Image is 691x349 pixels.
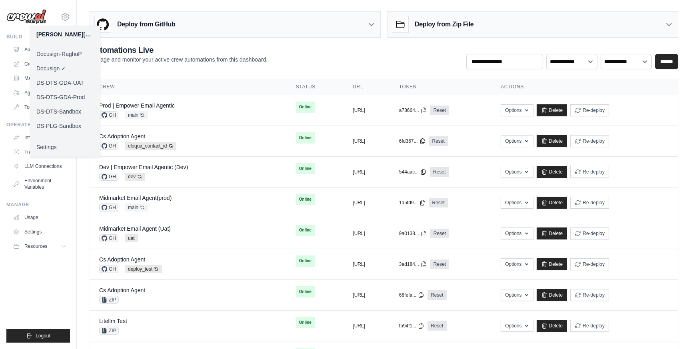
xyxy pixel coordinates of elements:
a: LLM Connections [10,160,70,173]
div: Operate [6,122,70,128]
a: Prod | Empower Email Agentic [99,102,175,109]
button: Resources [10,240,70,253]
span: Online [296,225,315,236]
button: 68fefa... [399,292,424,298]
button: Re-deploy [570,135,609,147]
a: DS-DTS-GDA-UAT [30,76,100,90]
span: main [125,203,148,211]
a: Litellm Test [99,318,127,324]
th: Crew [90,79,286,95]
span: GH [99,111,118,119]
button: Options [501,104,533,116]
button: Options [501,320,533,332]
a: Reset [427,290,446,300]
a: Usage [10,211,70,224]
button: Options [501,258,533,270]
a: Delete [537,135,567,147]
span: Online [296,194,315,205]
a: Delete [537,320,567,332]
a: Marketplace [10,72,70,85]
span: Online [296,163,315,174]
a: Integrations [10,131,70,144]
button: 544aac... [399,169,427,175]
a: Reset [429,198,448,207]
span: deploy_test [125,265,162,273]
span: Online [296,317,315,328]
a: Delete [537,289,567,301]
button: Re-deploy [570,258,609,270]
a: DS-PLG-Sandbox [30,119,100,133]
h2: Automations Live [90,44,268,56]
button: Re-deploy [570,197,609,209]
span: Online [296,286,315,297]
a: Reset [427,321,446,331]
a: Reset [430,229,449,238]
th: Status [286,79,344,95]
a: Settings [10,225,70,238]
a: Environment Variables [10,174,70,193]
a: Delete [537,197,567,209]
a: Reset [430,259,449,269]
div: Manage [6,201,70,208]
span: GH [99,203,118,211]
span: Online [296,132,315,144]
div: [PERSON_NAME][EMAIL_ADDRESS][DOMAIN_NAME] [36,30,94,38]
th: Token [389,79,491,95]
button: 3ad184... [399,261,427,267]
button: 9a0138... [399,230,427,237]
h3: Deploy from Zip File [415,20,473,29]
span: GH [99,265,118,273]
a: DS-DTS-GDA-Prod [30,90,100,104]
a: Delete [537,166,567,178]
a: Delete [537,227,567,239]
img: Logo [6,9,46,24]
span: Online [296,255,315,267]
button: Re-deploy [570,166,609,178]
a: Delete [537,258,567,270]
a: Settings [30,140,100,154]
span: Logout [36,333,50,339]
button: 1a5fd9... [399,199,426,206]
a: Agents [10,86,70,99]
iframe: Chat Widget [651,311,691,349]
a: Dev | Empower Email Agentic (Dev) [99,164,188,170]
button: 6fd367... [399,138,426,144]
a: DS-DTS-Sandbox [30,104,100,119]
button: Options [501,166,533,178]
span: ZIP [99,327,119,335]
a: Midmarket Email Agent(prod) [99,195,172,201]
a: Crew Studio [10,58,70,70]
span: GH [99,142,118,150]
span: GH [99,234,118,242]
p: Manage and monitor your active crew automations from this dashboard. [90,56,268,64]
a: Reset [430,106,449,115]
span: main [125,111,148,119]
button: fb94f1... [399,323,424,329]
span: eloqua_contact_id [125,142,176,150]
a: Cs Adoption Agent [99,256,145,263]
button: Re-deploy [570,227,609,239]
a: Traces [10,146,70,158]
button: Re-deploy [570,289,609,301]
div: Build [6,34,70,40]
img: GitHub Logo [95,16,111,32]
button: Options [501,289,533,301]
a: Docusign ✓ [30,61,100,76]
span: dev [125,173,145,181]
button: Options [501,135,533,147]
a: Reset [430,167,449,177]
a: Reset [429,136,448,146]
a: Automations [10,43,70,56]
a: Docusign-RaghuP [30,47,100,61]
a: Cs Adoption Agent [99,287,145,293]
span: Online [296,102,315,113]
span: GH [99,173,118,181]
span: ZIP [99,296,119,304]
a: Cs Adoption Agent [99,133,145,140]
th: URL [343,79,389,95]
a: Delete [537,104,567,116]
span: uat [125,234,138,242]
button: Logout [6,329,70,343]
a: Tool Registry [10,101,70,114]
